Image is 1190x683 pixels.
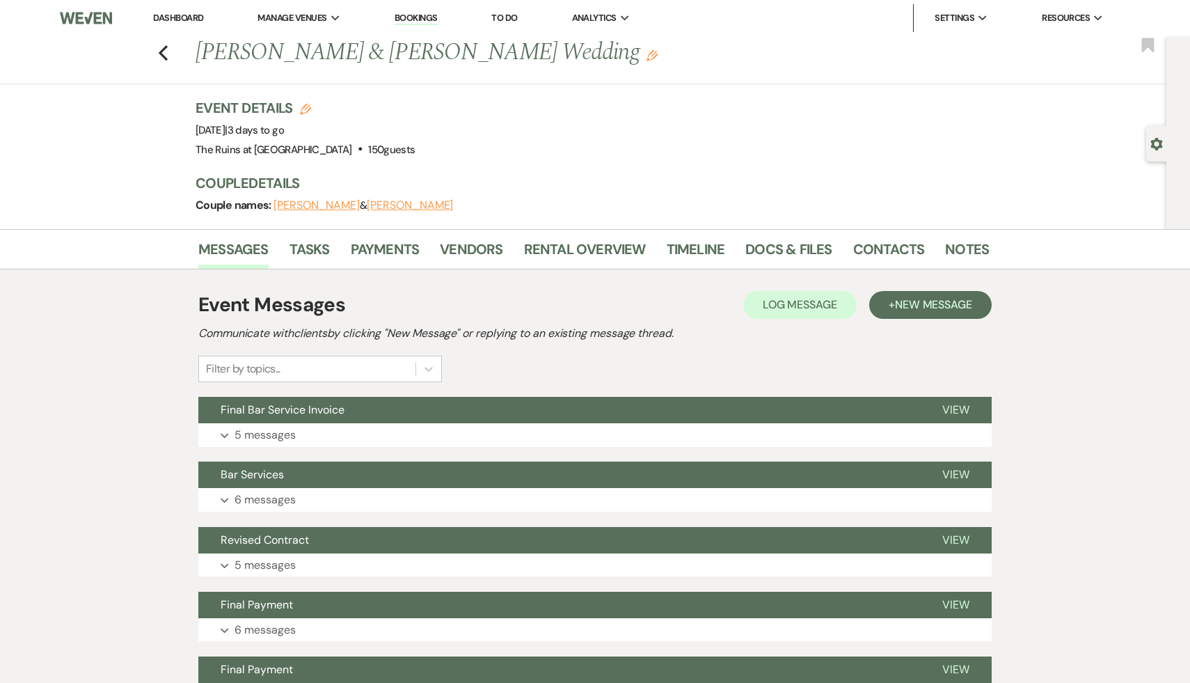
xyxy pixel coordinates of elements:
a: Contacts [853,238,925,269]
span: View [942,662,969,677]
button: 5 messages [198,423,992,447]
a: Dashboard [153,12,203,24]
button: Edit [646,49,658,61]
button: Open lead details [1150,136,1163,150]
a: Payments [351,238,420,269]
button: 6 messages [198,618,992,642]
span: Settings [935,11,974,25]
span: Final Payment [221,662,293,677]
a: Rental Overview [524,238,646,269]
span: Revised Contract [221,533,309,547]
button: Final Payment [198,592,920,618]
button: +New Message [869,291,992,319]
button: 5 messages [198,554,992,577]
button: Revised Contract [198,527,920,554]
span: Manage Venues [257,11,326,25]
span: Analytics [572,11,617,25]
button: Log Message [743,291,857,319]
h3: Event Details [196,98,415,118]
a: Bookings [395,12,438,25]
a: Vendors [440,238,502,269]
span: Bar Services [221,467,284,482]
span: & [273,198,453,212]
span: Resources [1042,11,1090,25]
span: View [942,597,969,612]
div: Filter by topics... [206,361,280,377]
p: 6 messages [235,621,296,639]
span: The Ruins at [GEOGRAPHIC_DATA] [196,143,352,157]
a: To Do [491,12,517,24]
a: Messages [198,238,269,269]
a: Timeline [667,238,725,269]
h1: [PERSON_NAME] & [PERSON_NAME] Wedding [196,36,819,70]
button: View [920,592,992,618]
span: | [225,123,284,137]
span: View [942,467,969,482]
p: 5 messages [235,426,296,444]
span: 3 days to go [228,123,284,137]
button: [PERSON_NAME] [273,200,360,211]
h3: Couple Details [196,173,975,193]
button: 6 messages [198,488,992,512]
button: View [920,657,992,683]
button: View [920,527,992,554]
span: Couple names: [196,198,273,212]
button: [PERSON_NAME] [367,200,453,211]
h2: Communicate with clients by clicking "New Message" or replying to an existing message thread. [198,325,992,342]
span: View [942,533,969,547]
span: Final Bar Service Invoice [221,402,344,417]
button: Bar Services [198,462,920,488]
p: 6 messages [235,491,296,509]
span: Log Message [763,297,837,312]
span: [DATE] [196,123,284,137]
button: View [920,462,992,488]
span: New Message [895,297,972,312]
button: Final Bar Service Invoice [198,397,920,423]
a: Docs & Files [745,238,832,269]
a: Notes [945,238,989,269]
span: View [942,402,969,417]
p: 5 messages [235,556,296,574]
a: Tasks [289,238,330,269]
h1: Event Messages [198,290,345,320]
button: Final Payment [198,657,920,683]
span: Final Payment [221,597,293,612]
span: 150 guests [368,143,415,157]
img: Weven Logo [60,3,113,33]
button: View [920,397,992,423]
